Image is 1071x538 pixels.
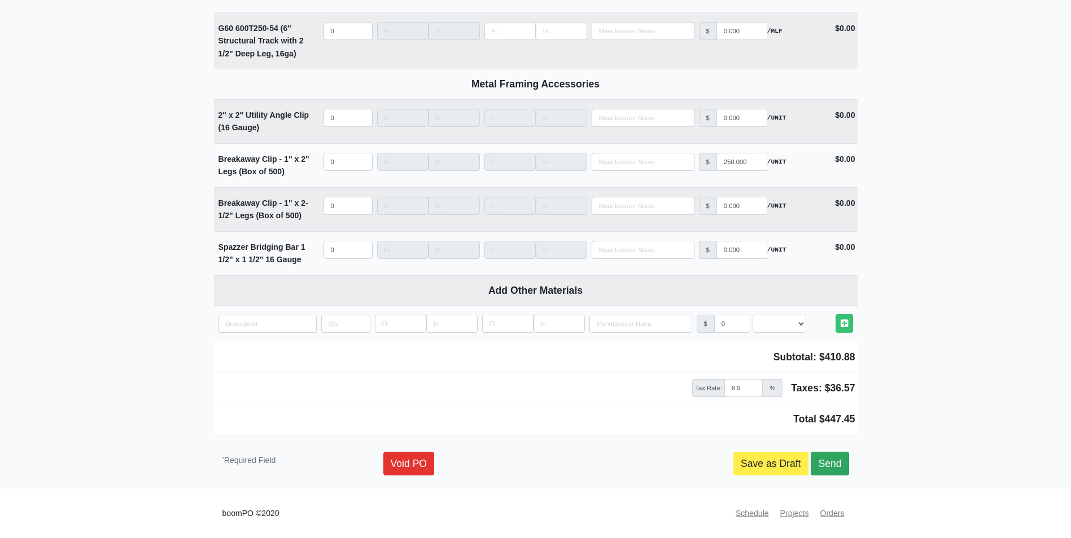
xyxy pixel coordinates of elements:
[714,315,750,333] input: manufacturer
[716,109,767,127] input: manufacturer
[429,153,480,171] input: Length
[383,452,435,475] a: Void PO
[426,315,478,333] input: Length
[776,502,814,524] a: Projects
[767,113,786,123] strong: /UNIT
[488,285,583,296] b: Add Other Materials
[767,157,786,167] strong: /UNIT
[377,241,429,259] input: Length
[592,153,694,171] input: Search
[321,315,370,333] input: quantity
[471,78,600,90] b: Metal Framing Accessories
[716,241,767,259] input: manufacturer
[429,197,480,215] input: Length
[762,379,783,397] span: %
[484,22,536,40] input: Length
[324,153,373,171] input: quantity
[218,242,305,264] strong: Spazzer Bridging Bar 1 1/2" x 1 1/2" 16 Gauge
[484,197,536,215] input: Length
[218,199,308,221] strong: Breakaway Clip - 1" x 2-1/2" Legs (Box of 500)
[592,241,694,259] input: Search
[484,109,536,127] input: Length
[536,109,587,127] input: Length
[324,197,373,215] input: quantity
[484,153,536,171] input: Length
[429,109,480,127] input: Length
[835,111,855,120] strong: $0.00
[534,315,585,333] input: Length
[716,197,767,215] input: manufacturer
[218,24,304,58] strong: G60 600T250-54 (6" Structural Track with 2 1/2" Deep Leg, 16ga)
[592,109,694,127] input: Search
[697,315,715,333] div: $
[324,109,373,127] input: quantity
[218,155,309,177] strong: Breakaway Clip - 1" x 2" Legs (Box of 500)
[484,241,536,259] input: Length
[716,153,767,171] input: manufacturer
[699,22,717,40] div: $
[377,109,429,127] input: Length
[324,241,373,259] input: quantity
[482,315,534,333] input: Length
[699,153,717,171] div: $
[592,22,694,40] input: Search
[767,245,786,255] strong: /UNIT
[536,153,587,171] input: Length
[324,22,373,40] input: quantity
[429,22,480,40] input: Length
[536,22,587,40] input: Length
[733,452,808,475] a: Save as Draft
[536,197,587,215] input: Length
[592,197,694,215] input: Search
[692,379,725,397] span: Tax Rate:
[811,452,849,475] a: Send
[536,241,587,259] input: Length
[791,380,855,396] span: Taxes: $36.57
[793,413,855,425] span: Total $447.45
[835,199,855,208] strong: $0.00
[731,502,773,524] a: Schedule
[222,507,279,520] small: boomPO ©2020
[767,26,783,36] strong: /MLF
[835,155,855,164] strong: $0.00
[699,241,717,259] div: $
[429,241,480,259] input: Length
[767,201,786,211] strong: /UNIT
[815,502,849,524] a: Orders
[835,24,855,33] strong: $0.00
[835,242,855,252] strong: $0.00
[773,351,855,363] span: Subtotal: $410.88
[218,111,309,133] strong: 2" x 2" Utility Angle Clip (16 Gauge)
[375,315,426,333] input: Length
[699,197,717,215] div: $
[222,456,276,465] small: Required Field
[716,22,767,40] input: manufacturer
[699,109,717,127] div: $
[589,315,692,333] input: Search
[377,22,429,40] input: Length
[377,153,429,171] input: Length
[377,197,429,215] input: Length
[218,315,317,333] input: quantity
